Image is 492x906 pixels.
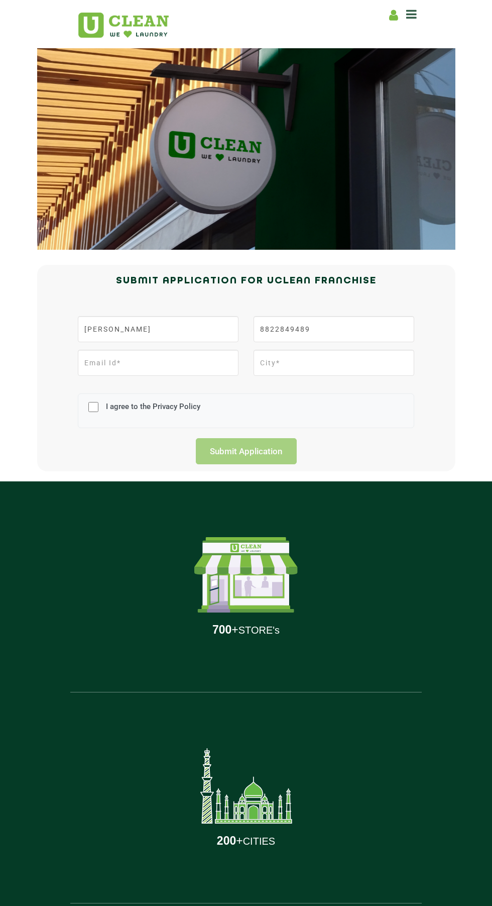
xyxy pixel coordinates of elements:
[103,402,200,421] label: I agree to the Privacy Policy
[212,623,280,637] p: STORE's
[254,316,414,342] input: Phone Number*
[217,834,275,848] p: CITIES
[78,272,414,290] h2: Submit Application for UCLEAN FRANCHISE
[78,350,238,376] input: Email Id*
[212,623,238,636] span: +
[254,350,414,376] input: City*
[217,834,236,847] b: 200
[78,13,169,38] img: UClean Laundry and Dry Cleaning
[200,748,292,824] img: presence-2.svg
[194,537,298,613] img: presence-1.svg
[212,623,231,636] b: 700
[196,438,297,464] input: Submit Application
[217,834,243,847] span: +
[78,316,238,342] input: Name*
